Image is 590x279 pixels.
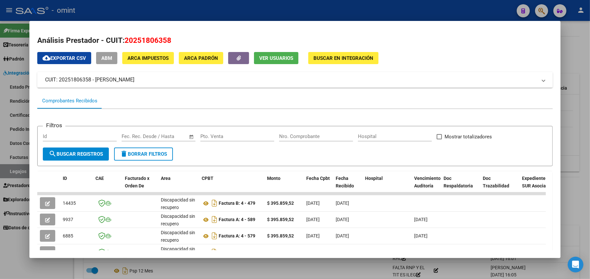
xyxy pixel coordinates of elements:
button: Ver Usuarios [254,52,298,64]
span: ABM [101,55,112,61]
strong: $ 395.859,52 [267,201,294,206]
span: Discapacidad sin recupero [161,214,195,226]
strong: Factura A: 4 - 576 [219,250,255,255]
datatable-header-cell: Expediente SUR Asociado [519,171,555,200]
span: Fecha Recibido [336,176,354,188]
span: Facturado x Orden De [125,176,149,188]
span: Area [161,176,171,181]
datatable-header-cell: Facturado x Orden De [122,171,158,200]
mat-icon: cloud_download [42,54,50,62]
datatable-header-cell: Area [158,171,199,200]
mat-icon: delete [120,150,128,158]
span: [DATE] [414,217,428,222]
span: Hospital [365,176,383,181]
button: ABM [96,52,117,64]
input: Start date [122,133,143,139]
datatable-header-cell: Doc Trazabilidad [480,171,519,200]
datatable-header-cell: Fecha Recibido [333,171,362,200]
datatable-header-cell: Fecha Cpbt [304,171,333,200]
span: 9937 [63,217,73,222]
span: 6817 [63,250,73,255]
datatable-header-cell: Hospital [362,171,412,200]
span: [DATE] [336,250,349,255]
strong: $ 395.859,52 [267,217,294,222]
h2: Análisis Prestador - CUIT: [37,35,553,46]
button: Exportar CSV [37,52,91,64]
datatable-header-cell: Doc Respaldatoria [441,171,480,200]
span: 14435 [63,201,76,206]
datatable-header-cell: ID [60,171,93,200]
span: 6885 [63,233,73,238]
datatable-header-cell: Monto [264,171,304,200]
span: [DATE] [336,201,349,206]
span: ARCA Impuestos [127,55,169,61]
button: Buscar en Integración [308,52,379,64]
span: Fecha Cpbt [306,176,330,181]
strong: Factura A: 4 - 579 [219,234,255,239]
button: Borrar Filtros [114,148,173,161]
span: [DATE] [414,233,428,238]
span: Ver Usuarios [259,55,293,61]
span: Exportar CSV [42,55,86,61]
span: CAE [95,176,104,181]
datatable-header-cell: CAE [93,171,122,200]
mat-icon: search [49,150,57,158]
strong: Factura B: 4 - 479 [219,201,255,206]
button: ARCA Impuestos [122,52,174,64]
button: ARCA Padrón [179,52,223,64]
h3: Filtros [43,121,65,130]
i: Descargar documento [210,198,219,208]
span: Doc Trazabilidad [483,176,509,188]
span: Monto [267,176,280,181]
span: Mostrar totalizadores [445,133,492,141]
div: Comprobantes Recibidos [42,97,97,105]
span: Expediente SUR Asociado [522,176,551,188]
strong: Factura A: 4 - 589 [219,217,255,222]
span: [DATE] [306,201,320,206]
span: [DATE] [306,217,320,222]
span: [DATE] [414,250,428,255]
div: Open Intercom Messenger [568,257,583,272]
i: Descargar documento [210,231,219,241]
span: ID [63,176,67,181]
button: Open calendar [188,133,195,141]
datatable-header-cell: Vencimiento Auditoría [412,171,441,200]
span: ARCA Padrón [184,55,218,61]
span: [DATE] [336,233,349,238]
span: 20251806358 [125,36,171,44]
button: Buscar Registros [43,148,109,161]
span: Buscar en Integración [313,55,373,61]
span: [DATE] [306,250,320,255]
datatable-header-cell: CPBT [199,171,264,200]
span: Discapacidad sin recupero [161,230,195,243]
span: Vencimiento Auditoría [414,176,441,188]
span: Discapacidad sin recupero [161,246,195,259]
span: Borrar Filtros [120,151,167,157]
i: Descargar documento [210,214,219,225]
span: CPBT [202,176,213,181]
strong: $ 395.859,52 [267,233,294,238]
mat-expansion-panel-header: CUIT: 20251806358 - [PERSON_NAME] [37,72,553,88]
span: Discapacidad sin recupero [161,197,195,210]
input: End date [149,133,180,139]
span: [DATE] [306,233,320,238]
span: Doc Respaldatoria [444,176,473,188]
strong: $ 395.859,52 [267,250,294,255]
span: [DATE] [336,217,349,222]
mat-panel-title: CUIT: 20251806358 - [PERSON_NAME] [45,76,537,84]
span: Buscar Registros [49,151,103,157]
i: Descargar documento [210,247,219,257]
